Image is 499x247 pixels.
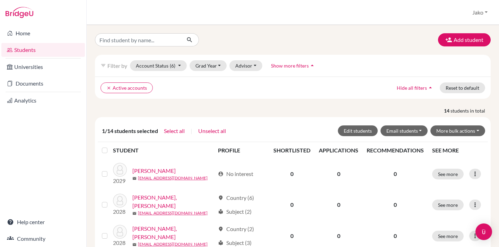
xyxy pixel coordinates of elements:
i: arrow_drop_up [427,84,434,91]
a: Analytics [1,94,85,107]
strong: 14 [444,107,450,114]
button: Select all [164,126,185,135]
i: filter_list [100,63,106,68]
span: location_on [218,195,224,201]
span: mail [132,242,137,247]
div: Subject (2) [218,208,252,216]
button: Hide all filtersarrow_drop_up [391,82,440,93]
button: See more [432,200,464,210]
a: [PERSON_NAME] [132,167,176,175]
span: account_circle [218,171,224,177]
span: 1/14 students selected [102,127,158,135]
span: students in total [450,107,491,114]
button: Add student [438,33,491,46]
th: SEE MORE [428,142,488,159]
img: Biner, Harun [113,163,127,177]
span: Hide all filters [397,85,427,91]
div: Country (6) [218,194,254,202]
img: Cheuk, Yat Chun [113,225,127,239]
button: Show more filtersarrow_drop_up [265,60,322,71]
td: 0 [269,159,315,189]
div: Subject (3) [218,239,252,247]
a: Home [1,26,85,40]
button: Advisor [229,60,262,71]
a: [PERSON_NAME], [PERSON_NAME] [132,193,215,210]
span: mail [132,176,137,180]
p: 2028 [113,239,127,247]
button: Jako [469,6,491,19]
th: SHORTLISTED [269,142,315,159]
button: clearActive accounts [100,82,153,93]
a: Universities [1,60,85,74]
img: Chekyshev, Oleksandr [113,194,127,208]
div: Open Intercom Messenger [475,223,492,240]
p: 0 [367,201,424,209]
a: Help center [1,215,85,229]
span: mail [132,211,137,215]
th: RECOMMENDATIONS [362,142,428,159]
span: Show more filters [271,63,309,69]
span: (6) [170,63,175,69]
button: Unselect all [198,126,226,135]
p: 2029 [113,177,127,185]
a: [EMAIL_ADDRESS][DOMAIN_NAME] [138,210,208,216]
span: local_library [218,240,224,246]
div: No interest [218,170,253,178]
button: See more [432,169,464,179]
button: More bulk actions [430,125,485,136]
th: APPLICATIONS [315,142,362,159]
th: STUDENT [113,142,214,159]
button: Edit students [338,125,378,136]
span: | [191,127,192,135]
span: local_library [218,209,224,214]
i: clear [106,86,111,90]
a: [PERSON_NAME], [PERSON_NAME] [132,224,215,241]
a: [EMAIL_ADDRESS][DOMAIN_NAME] [138,175,208,181]
button: Reset to default [440,82,485,93]
td: 0 [269,189,315,220]
button: Account Status(6) [130,60,187,71]
button: See more [432,231,464,241]
p: 2028 [113,208,127,216]
p: 0 [367,232,424,240]
button: Grad Year [190,60,227,71]
th: PROFILE [214,142,269,159]
a: Community [1,232,85,246]
div: Country (2) [218,225,254,233]
p: 0 [367,170,424,178]
span: location_on [218,226,224,232]
a: Students [1,43,85,57]
button: Email students [380,125,428,136]
span: Filter by [107,62,127,69]
img: Bridge-U [6,7,33,18]
input: Find student by name... [95,33,181,46]
td: 0 [315,189,362,220]
a: Documents [1,77,85,90]
i: arrow_drop_up [309,62,316,69]
td: 0 [315,159,362,189]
